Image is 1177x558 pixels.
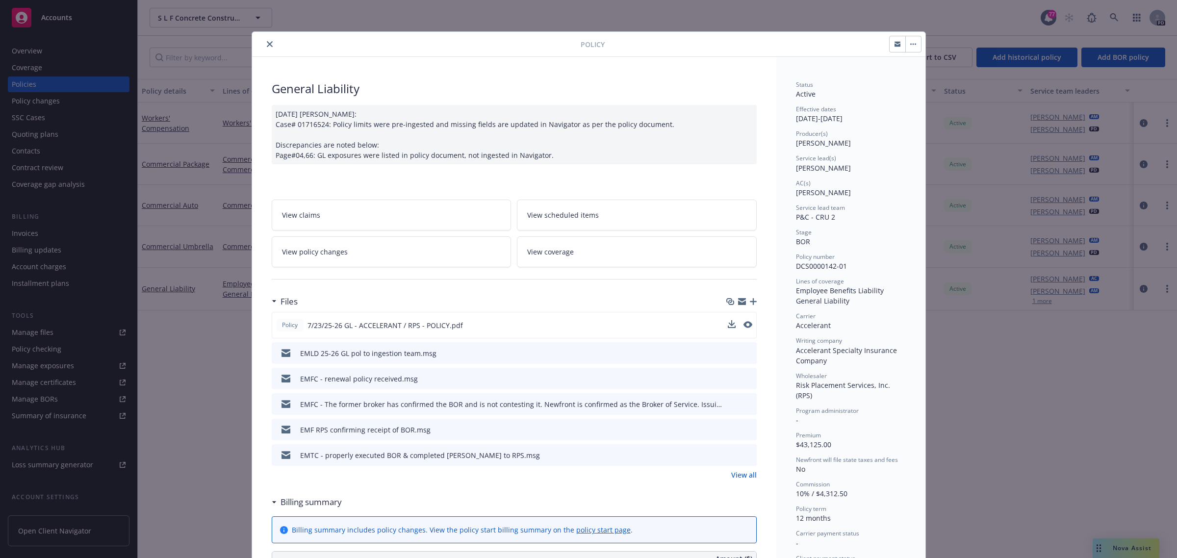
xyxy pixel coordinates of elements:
span: 10% / $4,312.50 [796,489,847,498]
button: download file [728,374,736,384]
span: - [796,415,798,425]
span: Stage [796,228,812,236]
a: View scheduled items [517,200,757,230]
span: [PERSON_NAME] [796,138,851,148]
div: Billing summary includes policy changes. View the policy start billing summary on the . [292,525,633,535]
div: EMLD 25-26 GL pol to ingestion team.msg [300,348,436,358]
span: $43,125.00 [796,440,831,449]
div: EMFC - The former broker has confirmed the BOR and is not contesting it. Newfront is confirmed as... [300,399,724,409]
button: close [264,38,276,50]
div: [DATE] [PERSON_NAME]: Case# 01716524: Policy limits were pre-ingested and missing fields are upda... [272,105,757,164]
span: Newfront will file state taxes and fees [796,456,898,464]
a: View all [731,470,757,480]
span: Writing company [796,336,842,345]
button: preview file [743,320,752,330]
div: Files [272,295,298,308]
span: Lines of coverage [796,277,844,285]
span: No [796,464,805,474]
span: View coverage [527,247,574,257]
span: Effective dates [796,105,836,113]
span: Risk Placement Services, Inc. (RPS) [796,380,892,400]
h3: Files [281,295,298,308]
span: Accelerant [796,321,831,330]
div: General Liability [796,296,906,306]
span: AC(s) [796,179,811,187]
span: Wholesaler [796,372,827,380]
span: Commission [796,480,830,488]
span: - [796,538,798,548]
button: download file [728,425,736,435]
div: EMFC - renewal policy received.msg [300,374,418,384]
span: [PERSON_NAME] [796,163,851,173]
span: 7/23/25-26 GL - ACCELERANT / RPS - POLICY.pdf [307,320,463,330]
button: download file [728,348,736,358]
button: download file [728,399,736,409]
span: Service lead team [796,203,845,212]
a: View coverage [517,236,757,267]
button: download file [728,320,736,330]
span: Policy term [796,505,826,513]
span: Accelerant Specialty Insurance Company [796,346,899,365]
span: Program administrator [796,406,859,415]
span: [PERSON_NAME] [796,188,851,197]
span: Premium [796,431,821,439]
div: Billing summary [272,496,342,508]
span: Policy [581,39,605,50]
h3: Billing summary [281,496,342,508]
span: 12 months [796,513,831,523]
span: Status [796,80,813,89]
button: preview file [744,425,753,435]
span: DCS0000142-01 [796,261,847,271]
div: Employee Benefits Liability [796,285,906,296]
a: View policy changes [272,236,512,267]
div: EMF RPS confirming receipt of BOR.msg [300,425,431,435]
div: EMTC - properly executed BOR & completed [PERSON_NAME] to RPS.msg [300,450,540,460]
button: preview file [744,450,753,460]
span: Active [796,89,816,99]
span: View scheduled items [527,210,599,220]
span: View claims [282,210,320,220]
button: download file [728,320,736,328]
span: Carrier payment status [796,529,859,537]
button: preview file [744,399,753,409]
button: preview file [743,321,752,328]
button: preview file [744,374,753,384]
button: preview file [744,348,753,358]
span: BOR [796,237,810,246]
button: download file [728,450,736,460]
a: View claims [272,200,512,230]
span: View policy changes [282,247,348,257]
div: [DATE] - [DATE] [796,105,906,124]
a: policy start page [576,525,631,534]
span: P&C - CRU 2 [796,212,835,222]
span: Carrier [796,312,816,320]
div: General Liability [272,80,757,97]
span: Producer(s) [796,129,828,138]
span: Service lead(s) [796,154,836,162]
span: Policy number [796,253,835,261]
span: Policy [280,321,300,330]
